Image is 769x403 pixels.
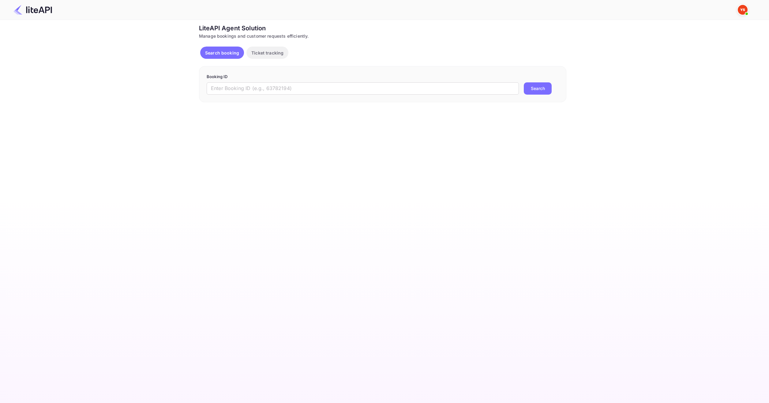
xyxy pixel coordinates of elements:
button: Search [524,82,552,95]
img: LiteAPI Logo [13,5,52,15]
div: Manage bookings and customer requests efficiently. [199,33,566,39]
div: LiteAPI Agent Solution [199,24,566,33]
input: Enter Booking ID (e.g., 63782194) [207,82,519,95]
p: Booking ID [207,74,559,80]
p: Search booking [205,50,239,56]
p: Ticket tracking [251,50,283,56]
img: Yandex Support [738,5,748,15]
